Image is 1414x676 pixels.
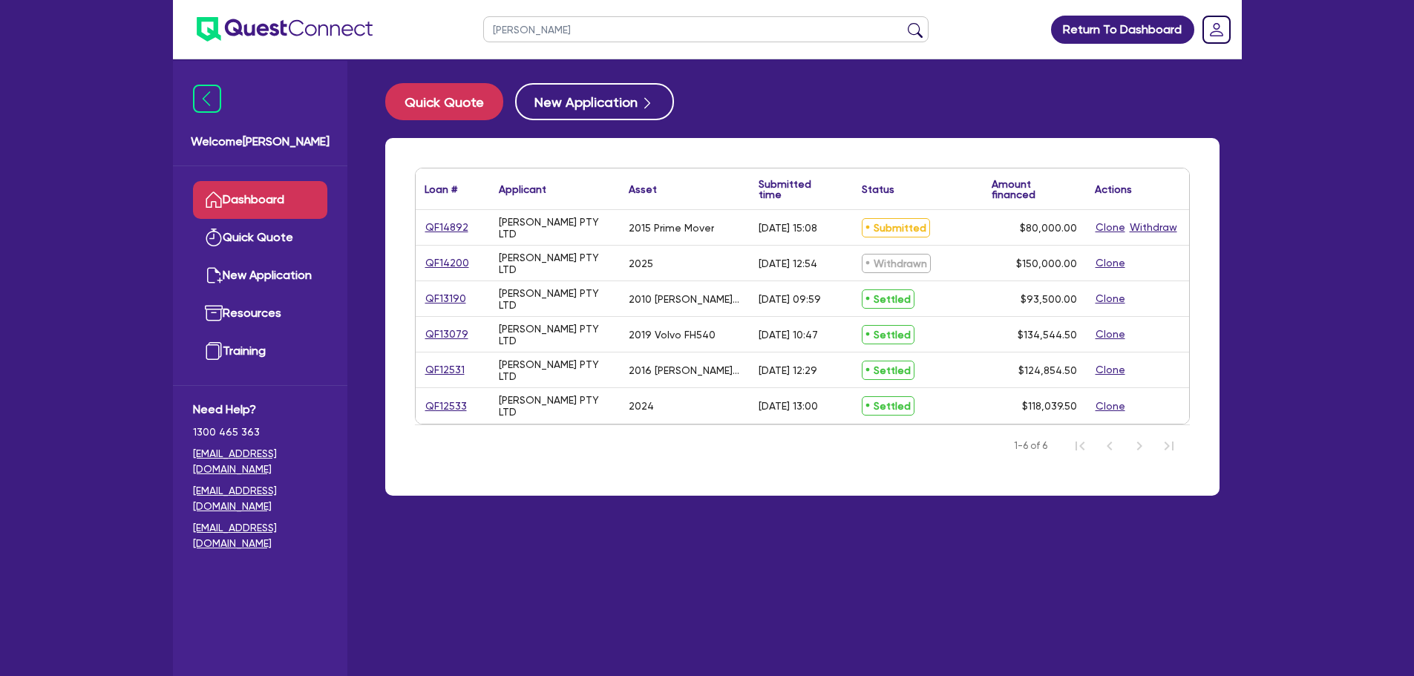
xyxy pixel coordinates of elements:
[385,83,515,120] a: Quick Quote
[1095,290,1126,307] button: Clone
[1154,431,1184,461] button: Last Page
[205,229,223,246] img: quick-quote
[1065,431,1095,461] button: First Page
[193,424,327,440] span: 1300 465 363
[205,342,223,360] img: training
[1095,361,1126,378] button: Clone
[425,361,465,378] a: QF12531
[385,83,503,120] button: Quick Quote
[1018,364,1077,376] span: $124,854.50
[425,398,468,415] a: QF12533
[629,329,716,341] div: 2019 Volvo FH540
[629,222,714,234] div: 2015 Prime Mover
[193,520,327,551] a: [EMAIL_ADDRESS][DOMAIN_NAME]
[193,483,327,514] a: [EMAIL_ADDRESS][DOMAIN_NAME]
[862,289,914,309] span: Settled
[499,323,611,347] div: [PERSON_NAME] PTY LTD
[1014,439,1047,453] span: 1-6 of 6
[1125,431,1154,461] button: Next Page
[1018,329,1077,341] span: $134,544.50
[1095,431,1125,461] button: Previous Page
[759,179,831,200] div: Submitted time
[862,325,914,344] span: Settled
[629,257,653,269] div: 2025
[499,252,611,275] div: [PERSON_NAME] PTY LTD
[193,219,327,257] a: Quick Quote
[1095,326,1126,343] button: Clone
[1021,293,1077,305] span: $93,500.00
[193,85,221,113] img: icon-menu-close
[499,358,611,382] div: [PERSON_NAME] PTY LTD
[515,83,674,120] button: New Application
[1051,16,1194,44] a: Return To Dashboard
[629,184,657,194] div: Asset
[425,255,470,272] a: QF14200
[499,287,611,311] div: [PERSON_NAME] PTY LTD
[205,266,223,284] img: new-application
[862,361,914,380] span: Settled
[862,396,914,416] span: Settled
[629,364,741,376] div: 2016 [PERSON_NAME] Aust VBS3
[759,257,817,269] div: [DATE] 12:54
[759,329,818,341] div: [DATE] 10:47
[759,293,821,305] div: [DATE] 09:59
[193,446,327,477] a: [EMAIL_ADDRESS][DOMAIN_NAME]
[759,364,817,376] div: [DATE] 12:29
[197,17,373,42] img: quest-connect-logo-blue
[193,257,327,295] a: New Application
[425,184,457,194] div: Loan #
[483,16,929,42] input: Search by name, application ID or mobile number...
[499,216,611,240] div: [PERSON_NAME] PTY LTD
[1095,184,1132,194] div: Actions
[1129,219,1178,236] button: Withdraw
[1095,219,1126,236] button: Clone
[1020,222,1077,234] span: $80,000.00
[193,332,327,370] a: Training
[862,254,931,273] span: Withdrawn
[759,222,817,234] div: [DATE] 15:08
[499,394,611,418] div: [PERSON_NAME] PTY LTD
[1095,255,1126,272] button: Clone
[1022,400,1077,412] span: $118,039.50
[862,184,894,194] div: Status
[425,326,469,343] a: QF13079
[425,290,467,307] a: QF13190
[193,401,327,419] span: Need Help?
[1197,10,1236,49] a: Dropdown toggle
[193,295,327,332] a: Resources
[193,181,327,219] a: Dashboard
[1016,257,1077,269] span: $150,000.00
[992,179,1077,200] div: Amount financed
[759,400,818,412] div: [DATE] 13:00
[862,218,930,237] span: Submitted
[1095,398,1126,415] button: Clone
[629,400,654,412] div: 2024
[425,219,469,236] a: QF14892
[499,184,546,194] div: Applicant
[205,304,223,322] img: resources
[629,293,741,305] div: 2010 [PERSON_NAME] Drop Deck A Kurtainer
[191,133,330,151] span: Welcome [PERSON_NAME]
